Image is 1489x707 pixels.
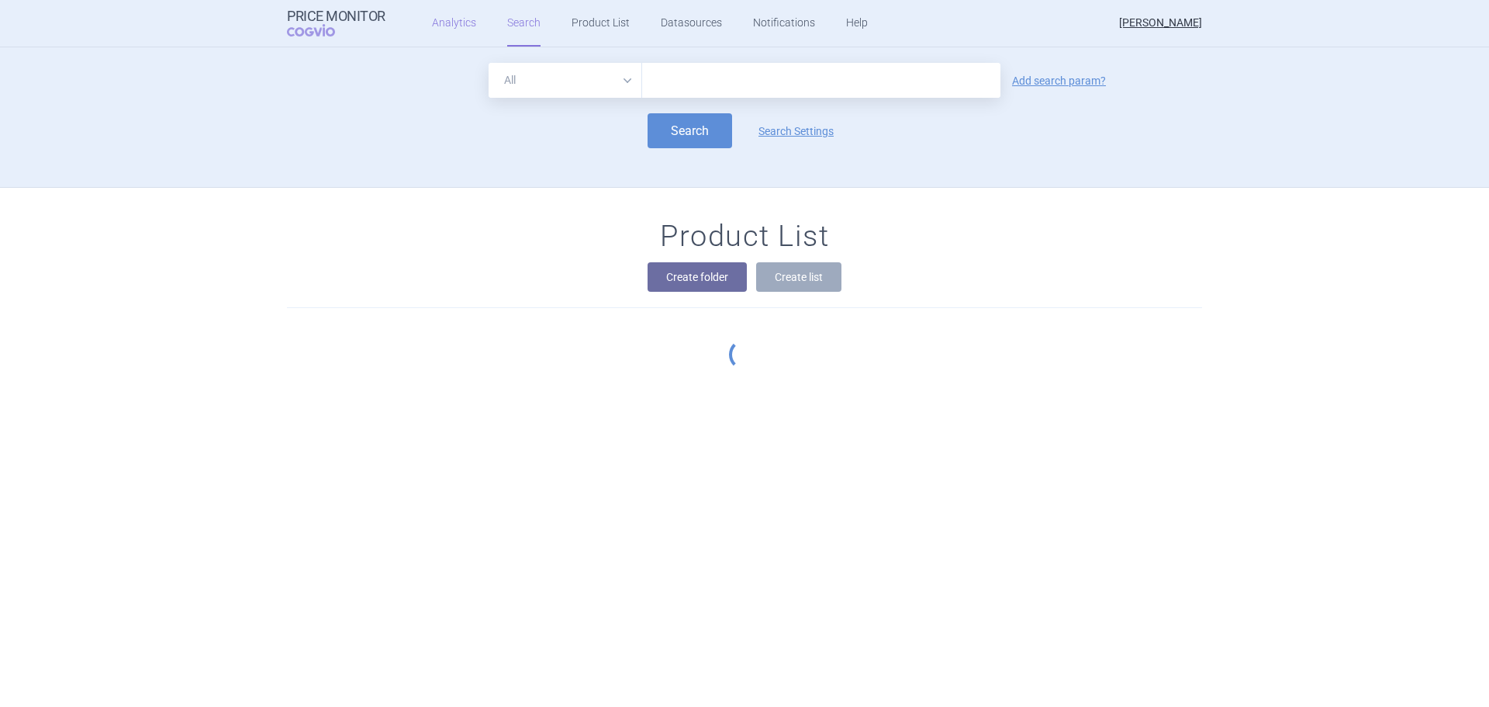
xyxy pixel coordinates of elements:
[1012,75,1106,86] a: Add search param?
[287,24,357,36] span: COGVIO
[756,262,841,292] button: Create list
[648,262,747,292] button: Create folder
[648,113,732,148] button: Search
[287,9,385,24] strong: Price Monitor
[660,219,829,255] h1: Product List
[287,9,385,38] a: Price MonitorCOGVIO
[740,122,834,140] a: Search Settings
